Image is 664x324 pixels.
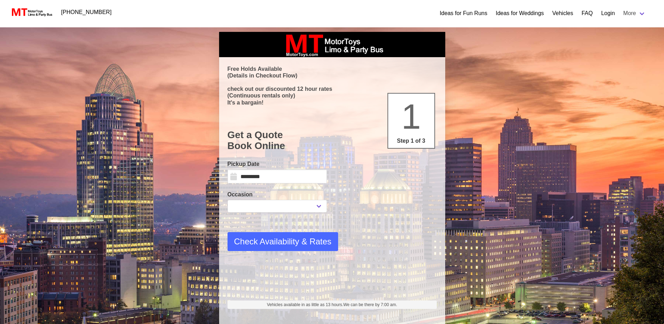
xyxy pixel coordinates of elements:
[619,6,650,20] a: More
[57,5,116,19] a: [PHONE_NUMBER]
[601,9,615,18] a: Login
[234,235,331,248] span: Check Availability & Rates
[552,9,573,18] a: Vehicles
[228,66,437,72] p: Free Holds Available
[228,129,437,151] h1: Get a Quote Book Online
[440,9,487,18] a: Ideas for Fun Runs
[228,160,327,168] label: Pickup Date
[228,232,338,251] button: Check Availability & Rates
[280,32,385,57] img: box_logo_brand.jpeg
[228,190,327,199] label: Occasion
[581,9,593,18] a: FAQ
[267,302,397,308] span: Vehicles available in as little as 13 hours.
[228,86,437,92] p: check out our discounted 12 hour rates
[391,137,432,145] p: Step 1 of 3
[496,9,544,18] a: Ideas for Weddings
[228,92,437,99] p: (Continuous rentals only)
[10,7,53,17] img: MotorToys Logo
[228,99,437,106] p: It's a bargain!
[228,72,437,79] p: (Details in Checkout Flow)
[401,97,421,136] span: 1
[343,302,397,307] span: We can be there by 7:00 am.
